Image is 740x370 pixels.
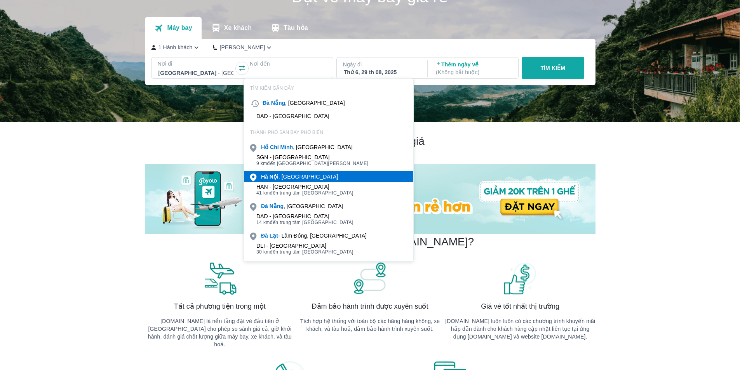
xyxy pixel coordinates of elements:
span: đến trung tâm [GEOGRAPHIC_DATA] [256,249,353,255]
p: Thêm ngày về [436,61,511,76]
div: , [GEOGRAPHIC_DATA] [263,99,345,107]
p: TÌM KIẾM GẦN ĐÂY [244,85,413,91]
p: [PERSON_NAME] [219,43,265,51]
b: Đà [261,203,268,209]
button: 1 Hành khách [151,43,201,52]
span: 41 km [256,190,270,196]
span: đến trung tâm [GEOGRAPHIC_DATA] [256,219,353,226]
p: [DOMAIN_NAME] luôn luôn có các chương trình khuyến mãi hấp dẫn dành cho khách hàng cập nhật liên ... [445,317,595,340]
span: 9 km [256,161,267,166]
button: TÌM KIẾM [522,57,584,79]
p: Tích hợp hệ thống với toàn bộ các hãng hàng không, xe khách, và tàu hoả, đảm bảo hành trình xuyên... [295,317,445,333]
h2: Chương trình giảm giá [145,134,595,148]
p: ( Không bắt buộc ) [436,68,511,76]
div: , [GEOGRAPHIC_DATA] [261,173,338,181]
span: đến trung tâm [GEOGRAPHIC_DATA] [256,190,353,196]
div: SGN - [GEOGRAPHIC_DATA] [256,154,369,160]
b: Đà [263,100,270,106]
div: HAN - [GEOGRAPHIC_DATA] [256,184,353,190]
span: 30 km [256,249,270,255]
p: Máy bay [167,24,192,32]
p: Xe khách [224,24,252,32]
div: DAD - [GEOGRAPHIC_DATA] [256,213,353,219]
div: transportation tabs [145,17,317,39]
img: banner-home [145,164,595,234]
p: Ngày đi [343,61,420,68]
b: Minh [280,144,293,150]
div: DLI - [GEOGRAPHIC_DATA] [256,243,353,249]
p: Nơi đi [158,60,235,68]
img: banner [202,261,237,295]
span: đến [GEOGRAPHIC_DATA][PERSON_NAME] [256,160,369,167]
div: DAD - [GEOGRAPHIC_DATA] [256,113,329,119]
span: Đảm bảo hành trình được xuyên suốt [312,302,428,311]
b: Lạt [270,233,278,239]
p: 1 Hành khách [158,43,193,51]
b: Chí [270,144,279,150]
b: Hồ [261,144,268,150]
img: banner [503,261,538,295]
p: Tàu hỏa [284,24,308,32]
b: Nội [270,174,279,180]
button: [PERSON_NAME] [213,43,273,52]
p: TÌM KIẾM [540,64,565,72]
p: Nơi đến [250,60,327,68]
span: Giá vé tốt nhất thị trường [481,302,559,311]
p: THÀNH PHỐ SÂN BAY PHỔ BIẾN [244,129,413,135]
p: [DOMAIN_NAME] là nền tảng đặt vé đầu tiên ở [GEOGRAPHIC_DATA] cho phép so sánh giá cả, giờ khởi h... [145,317,295,348]
b: Đà [261,233,268,239]
b: Nẵng [270,203,284,209]
img: banner [352,261,387,295]
span: 14 km [256,220,270,225]
div: Thứ 6, 29 th 08, 2025 [344,68,419,76]
b: Hà [261,174,268,180]
b: Nẵng [271,100,285,106]
span: Tất cả phương tiện trong một [174,302,266,311]
div: , [GEOGRAPHIC_DATA] [261,143,353,151]
div: - Lâm Đồng, [GEOGRAPHIC_DATA] [261,232,367,240]
div: , [GEOGRAPHIC_DATA] [261,202,343,210]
